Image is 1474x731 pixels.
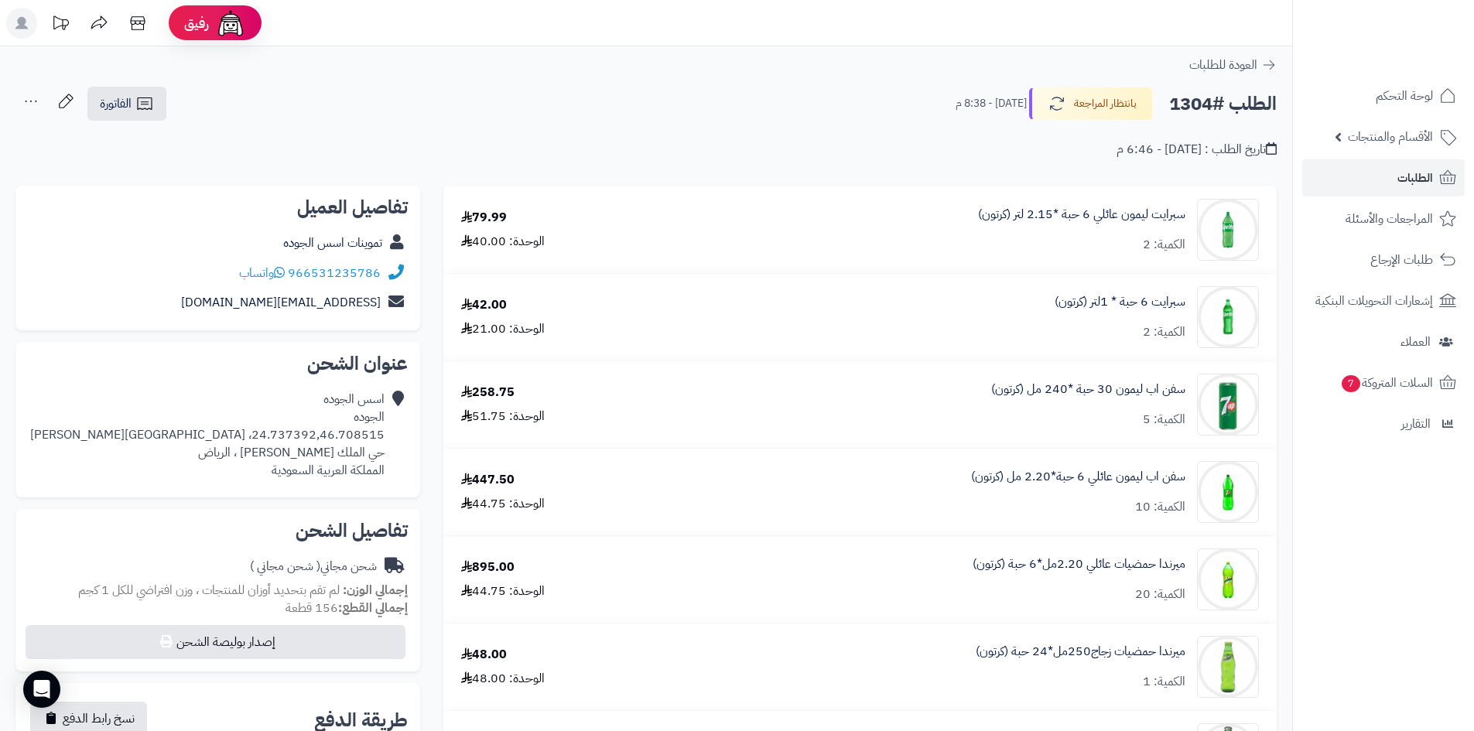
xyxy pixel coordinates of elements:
div: الوحدة: 51.75 [461,408,545,425]
a: واتساب [239,264,285,282]
span: إشعارات التحويلات البنكية [1315,290,1433,312]
span: الطلبات [1397,167,1433,189]
div: 79.99 [461,209,507,227]
a: سفن اب ليمون 30 حبة *240 مل (كرتون) [991,381,1185,398]
small: [DATE] - 8:38 م [956,96,1027,111]
h2: طريقة الدفع [314,711,408,729]
span: السلات المتروكة [1340,372,1433,394]
div: الكمية: 2 [1143,236,1185,254]
a: إشعارات التحويلات البنكية [1302,282,1465,319]
a: طلبات الإرجاع [1302,241,1465,278]
img: 1747544486-c60db756-6ee7-44b0-a7d4-ec449800-90x90.jpg [1198,548,1258,610]
span: الفاتورة [100,94,132,113]
a: سبرايت 6 حبة * 1لتر (كرتون) [1055,293,1185,311]
a: ميرندا حمضيات عائلي 2.20مل*6 حبة (كرتون) [973,555,1185,573]
strong: إجمالي القطع: [338,599,408,617]
a: التقارير [1302,405,1465,442]
div: 447.50 [461,471,515,489]
span: نسخ رابط الدفع [63,709,135,728]
span: لم تقم بتحديد أوزان للمنتجات ، وزن افتراضي للكل 1 كجم [78,581,340,599]
a: الطلبات [1302,159,1465,196]
span: التقارير [1401,413,1431,435]
a: تموينات اسس الجوده [283,234,382,252]
a: سفن اب ليمون عائلي 6 حبة*2.20 مل (كرتون) [971,468,1185,486]
a: العودة للطلبات [1189,56,1277,74]
div: تاريخ الطلب : [DATE] - 6:46 م [1117,141,1277,159]
div: الكمية: 1 [1143,673,1185,691]
img: ai-face.png [215,8,246,39]
span: لوحة التحكم [1376,85,1433,107]
div: شحن مجاني [250,558,377,576]
div: 895.00 [461,558,515,576]
h2: الطلب #1304 [1169,88,1277,120]
div: Open Intercom Messenger [23,671,60,708]
a: 966531235786 [288,264,381,282]
h2: تفاصيل الشحن [28,521,408,540]
img: 1747565887-012000804571_1-90x90.jpg [1198,636,1258,698]
h2: تفاصيل العميل [28,198,408,217]
div: الوحدة: 40.00 [461,233,545,251]
small: 156 قطعة [286,599,408,617]
a: العملاء [1302,323,1465,360]
a: ميرندا حمضيات زجاج250مل*24 حبة (كرتون) [976,643,1185,661]
a: الفاتورة [87,87,166,121]
div: اسس الجوده الجوده 24.737392,46.708515، [GEOGRAPHIC_DATA][PERSON_NAME] حي الملك [PERSON_NAME] ، ال... [30,391,385,479]
img: 1747539686-0f9554f4-bc31-4819-be80-9307afd0-90x90.jpg [1198,199,1258,261]
strong: إجمالي الوزن: [343,581,408,599]
a: تحديثات المنصة [41,8,80,43]
div: الكمية: 10 [1135,498,1185,516]
div: الوحدة: 48.00 [461,670,545,688]
span: العودة للطلبات [1189,56,1257,74]
a: لوحة التحكم [1302,77,1465,114]
h2: عنوان الشحن [28,354,408,373]
button: إصدار بوليصة الشحن [26,625,405,659]
a: المراجعات والأسئلة [1302,200,1465,237]
img: 1747539887-3ddbe9bc-9a05-4265-b086-77f8033a-90x90.jpg [1198,286,1258,348]
a: [EMAIL_ADDRESS][DOMAIN_NAME] [181,293,381,312]
span: 7 [1342,375,1360,392]
div: 42.00 [461,296,507,314]
div: الكمية: 20 [1135,586,1185,603]
img: 1747541306-e6e5e2d5-9b67-463e-b81b-59a02ee4-90x90.jpg [1198,461,1258,523]
button: بانتظار المراجعة [1029,87,1153,120]
div: الكمية: 5 [1143,411,1185,429]
span: طلبات الإرجاع [1370,249,1433,271]
span: الأقسام والمنتجات [1348,126,1433,148]
div: 48.00 [461,646,507,664]
div: الوحدة: 44.75 [461,495,545,513]
div: الوحدة: 44.75 [461,582,545,600]
div: 258.75 [461,384,515,401]
span: ( شحن مجاني ) [250,557,320,576]
span: العملاء [1400,331,1431,353]
img: 1747541124-caa6673e-b677-477c-bbb4-b440b79b-90x90.jpg [1198,374,1258,436]
a: السلات المتروكة7 [1302,364,1465,401]
a: سبرايت ليمون عائلي 6 حبة *2.15 لتر (كرتون) [978,206,1185,224]
div: الكمية: 2 [1143,323,1185,341]
span: رفيق [184,14,209,32]
span: المراجعات والأسئلة [1346,208,1433,230]
div: الوحدة: 21.00 [461,320,545,338]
